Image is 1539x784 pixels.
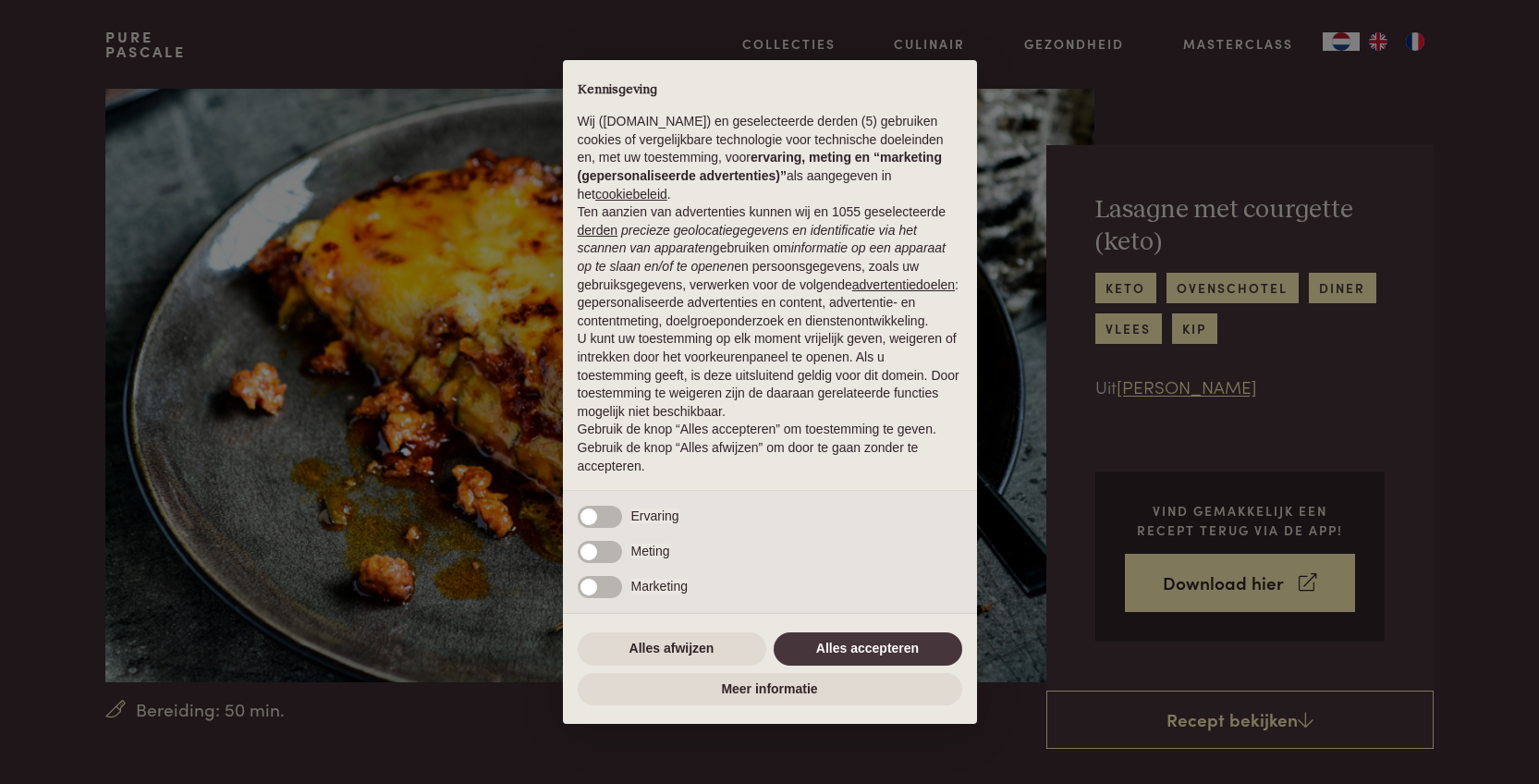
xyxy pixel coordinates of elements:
button: Meer informatie [578,673,962,706]
em: precieze geolocatiegegevens en identificatie via het scannen van apparaten [578,223,917,256]
button: Alles accepteren [774,632,962,666]
span: Ervaring [631,508,679,523]
button: Alles afwijzen [578,632,766,666]
p: Ten aanzien van advertenties kunnen wij en 1055 geselecteerde gebruiken om en persoonsgegevens, z... [578,203,962,330]
a: cookiebeleid [595,187,667,202]
span: Meting [631,544,670,558]
h2: Kennisgeving [578,82,962,99]
em: informatie op een apparaat op te slaan en/of te openen [578,240,947,274]
p: Gebruik de knop “Alles accepteren” om toestemming te geven. Gebruik de knop “Alles afwijzen” om d... [578,421,962,475]
button: advertentiedoelen [852,276,955,295]
span: Marketing [631,579,688,594]
strong: ervaring, meting en “marketing (gepersonaliseerde advertenties)” [578,150,942,183]
p: U kunt uw toestemming op elk moment vrijelijk geven, weigeren of intrekken door het voorkeurenpan... [578,330,962,421]
button: derden [578,222,618,240]
p: Wij ([DOMAIN_NAME]) en geselecteerde derden (5) gebruiken cookies of vergelijkbare technologie vo... [578,113,962,203]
